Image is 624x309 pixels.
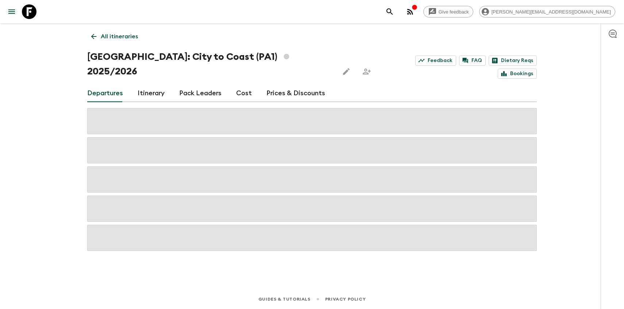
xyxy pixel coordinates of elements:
a: Give feedback [423,6,473,18]
button: menu [4,4,19,19]
a: All itineraries [87,29,142,44]
a: Guides & Tutorials [258,295,311,303]
span: Give feedback [435,9,473,15]
button: Edit this itinerary [339,64,354,79]
button: search adventures [382,4,397,19]
span: [PERSON_NAME][EMAIL_ADDRESS][DOMAIN_NAME] [488,9,615,15]
span: Share this itinerary [359,64,374,79]
a: Cost [236,85,252,102]
a: Itinerary [138,85,165,102]
a: FAQ [459,55,486,66]
a: Bookings [498,69,537,79]
a: Departures [87,85,123,102]
a: Prices & Discounts [266,85,325,102]
div: [PERSON_NAME][EMAIL_ADDRESS][DOMAIN_NAME] [479,6,615,18]
h1: [GEOGRAPHIC_DATA]: City to Coast (PA1) 2025/2026 [87,50,333,79]
a: Feedback [415,55,456,66]
p: All itineraries [101,32,138,41]
a: Dietary Reqs [489,55,537,66]
a: Pack Leaders [179,85,222,102]
a: Privacy Policy [325,295,366,303]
